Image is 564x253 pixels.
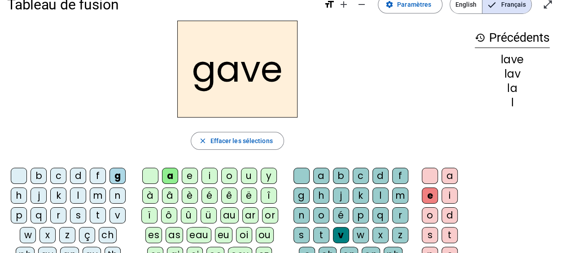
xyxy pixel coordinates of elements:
div: j [31,188,47,204]
mat-icon: settings [385,0,393,9]
div: i [442,188,458,204]
div: d [70,168,86,184]
div: p [353,207,369,223]
div: j [333,188,349,204]
div: s [70,207,86,223]
div: é [201,188,218,204]
div: eau [187,227,211,243]
div: au [220,207,239,223]
div: b [333,168,349,184]
div: c [50,168,66,184]
button: Effacer les sélections [191,132,284,150]
h3: Précédents [475,28,550,48]
div: n [109,188,126,204]
div: ü [201,207,217,223]
div: d [372,168,389,184]
div: w [20,227,36,243]
div: l [70,188,86,204]
div: k [50,188,66,204]
div: a [313,168,329,184]
div: r [50,207,66,223]
div: m [392,188,408,204]
div: x [39,227,56,243]
mat-icon: close [198,137,206,145]
div: y [261,168,277,184]
div: s [293,227,310,243]
div: f [392,168,408,184]
div: s [422,227,438,243]
div: î [261,188,277,204]
div: â [162,188,178,204]
span: Effacer les sélections [210,135,272,146]
mat-icon: history [475,32,485,43]
div: i [201,168,218,184]
div: t [313,227,329,243]
div: c [353,168,369,184]
div: z [59,227,75,243]
div: ch [99,227,117,243]
div: ï [141,207,157,223]
div: eu [215,227,232,243]
div: lave [475,54,550,65]
div: l [372,188,389,204]
div: as [166,227,183,243]
div: e [182,168,198,184]
div: a [442,168,458,184]
div: m [90,188,106,204]
div: ë [241,188,257,204]
div: ê [221,188,237,204]
div: à [142,188,158,204]
div: la [475,83,550,94]
div: lav [475,69,550,79]
div: v [333,227,349,243]
div: x [372,227,389,243]
div: oi [236,227,252,243]
div: a [162,168,178,184]
div: t [90,207,106,223]
div: f [90,168,106,184]
div: ou [256,227,274,243]
div: v [109,207,126,223]
div: é [333,207,349,223]
div: w [353,227,369,243]
div: o [313,207,329,223]
div: u [241,168,257,184]
div: ar [242,207,258,223]
div: q [31,207,47,223]
div: d [442,207,458,223]
div: g [293,188,310,204]
div: l [475,97,550,108]
div: t [442,227,458,243]
div: or [262,207,278,223]
div: es [145,227,162,243]
div: n [293,207,310,223]
h2: gave [177,21,297,118]
div: h [313,188,329,204]
div: p [11,207,27,223]
div: q [372,207,389,223]
div: e [422,188,438,204]
div: r [392,207,408,223]
div: b [31,168,47,184]
div: h [11,188,27,204]
div: û [181,207,197,223]
div: è [182,188,198,204]
div: o [221,168,237,184]
div: ô [161,207,177,223]
div: ç [79,227,95,243]
div: z [392,227,408,243]
div: g [109,168,126,184]
div: k [353,188,369,204]
div: o [422,207,438,223]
